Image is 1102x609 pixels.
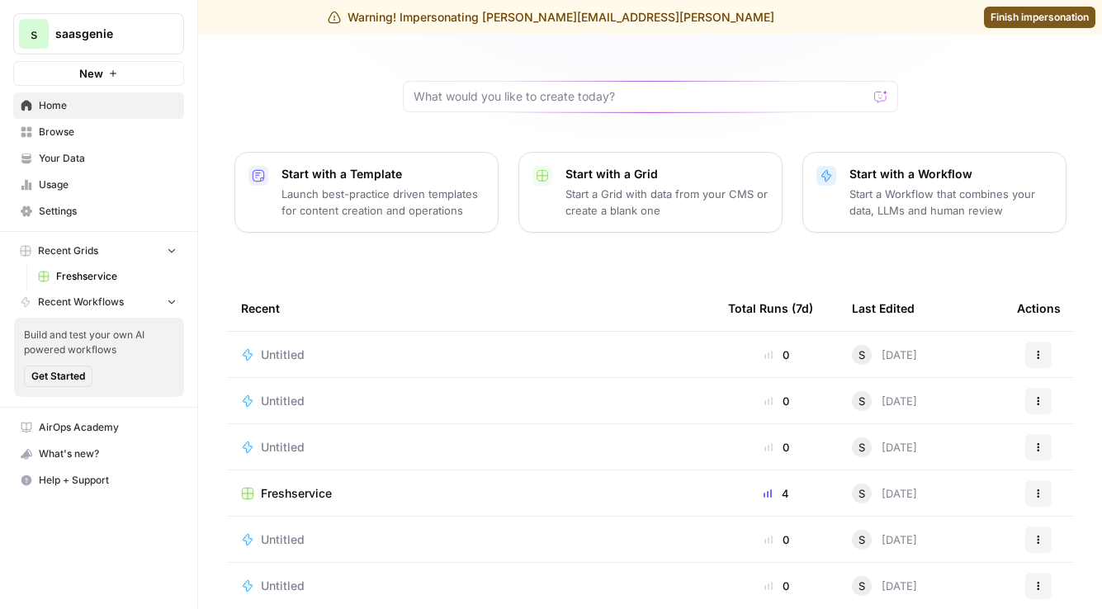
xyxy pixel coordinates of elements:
span: Help + Support [39,473,177,488]
a: Freshservice [241,485,702,502]
p: Start a Grid with data from your CMS or create a blank one [565,186,769,219]
div: What's new? [14,441,183,466]
div: Actions [1017,286,1061,331]
a: Untitled [241,439,702,456]
div: [DATE] [852,437,917,457]
span: Get Started [31,369,85,384]
div: Last Edited [852,286,915,331]
span: New [79,65,103,82]
div: 0 [728,531,825,548]
a: Untitled [241,578,702,594]
a: Untitled [241,531,702,548]
span: Build and test your own AI powered workflows [24,328,174,357]
span: AirOps Academy [39,420,177,435]
a: Untitled [241,393,702,409]
span: saasgenie [55,26,155,42]
span: Untitled [261,578,305,594]
button: Start with a TemplateLaunch best-practice driven templates for content creation and operations [234,152,499,233]
p: Launch best-practice driven templates for content creation and operations [281,186,485,219]
div: 0 [728,578,825,594]
button: Start with a GridStart a Grid with data from your CMS or create a blank one [518,152,783,233]
span: Settings [39,204,177,219]
div: Warning! Impersonating [PERSON_NAME][EMAIL_ADDRESS][PERSON_NAME] [328,9,774,26]
a: Usage [13,172,184,198]
span: S [858,531,865,548]
span: S [858,393,865,409]
span: Your Data [39,151,177,166]
button: Start with a WorkflowStart a Workflow that combines your data, LLMs and human review [802,152,1067,233]
button: Get Started [24,366,92,387]
p: Start with a Grid [565,166,769,182]
a: Your Data [13,145,184,172]
span: Recent Grids [38,243,98,258]
span: S [858,439,865,456]
a: AirOps Academy [13,414,184,441]
div: [DATE] [852,345,917,365]
span: Browse [39,125,177,139]
div: 4 [728,485,825,502]
span: Untitled [261,347,305,363]
div: 0 [728,347,825,363]
button: Recent Grids [13,238,184,263]
span: Freshservice [261,485,332,502]
span: Finish impersonation [991,10,1089,25]
p: Start with a Template [281,166,485,182]
span: S [858,578,865,594]
div: [DATE] [852,576,917,596]
button: What's new? [13,441,184,467]
span: S [858,485,865,502]
div: [DATE] [852,391,917,411]
a: Browse [13,119,184,145]
button: Workspace: saasgenie [13,13,184,54]
a: Freshservice [31,263,184,290]
div: 0 [728,393,825,409]
button: New [13,61,184,86]
div: [DATE] [852,484,917,503]
p: Start with a Workflow [849,166,1052,182]
div: Total Runs (7d) [728,286,813,331]
button: Recent Workflows [13,290,184,314]
span: Home [39,98,177,113]
a: Settings [13,198,184,224]
input: What would you like to create today? [414,88,868,105]
span: Untitled [261,531,305,548]
span: S [858,347,865,363]
button: Help + Support [13,467,184,493]
div: Recent [241,286,702,331]
a: Home [13,92,184,119]
span: Usage [39,177,177,192]
p: Start a Workflow that combines your data, LLMs and human review [849,186,1052,219]
span: Recent Workflows [38,295,124,309]
a: Untitled [241,347,702,363]
span: Freshservice [56,269,177,284]
div: 0 [728,439,825,456]
span: Untitled [261,439,305,456]
span: Untitled [261,393,305,409]
a: Finish impersonation [984,7,1095,28]
span: s [31,24,37,44]
div: [DATE] [852,530,917,550]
